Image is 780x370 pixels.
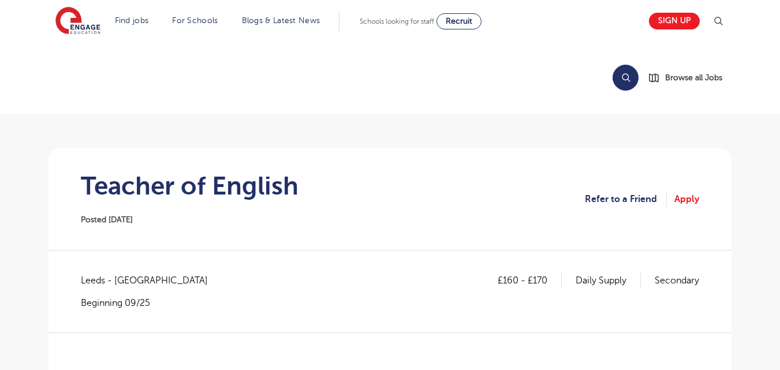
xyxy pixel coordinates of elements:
[81,297,219,309] p: Beginning 09/25
[648,71,732,84] a: Browse all Jobs
[81,215,133,224] span: Posted [DATE]
[242,16,320,25] a: Blogs & Latest News
[674,192,699,207] a: Apply
[172,16,218,25] a: For Schools
[655,273,699,288] p: Secondary
[665,71,722,84] span: Browse all Jobs
[613,65,639,91] button: Search
[55,7,100,36] img: Engage Education
[649,13,700,29] a: Sign up
[585,192,667,207] a: Refer to a Friend
[81,171,298,200] h1: Teacher of English
[576,273,641,288] p: Daily Supply
[81,273,219,288] span: Leeds - [GEOGRAPHIC_DATA]
[446,17,472,25] span: Recruit
[115,16,149,25] a: Find jobs
[498,273,562,288] p: £160 - £170
[436,13,482,29] a: Recruit
[360,17,434,25] span: Schools looking for staff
